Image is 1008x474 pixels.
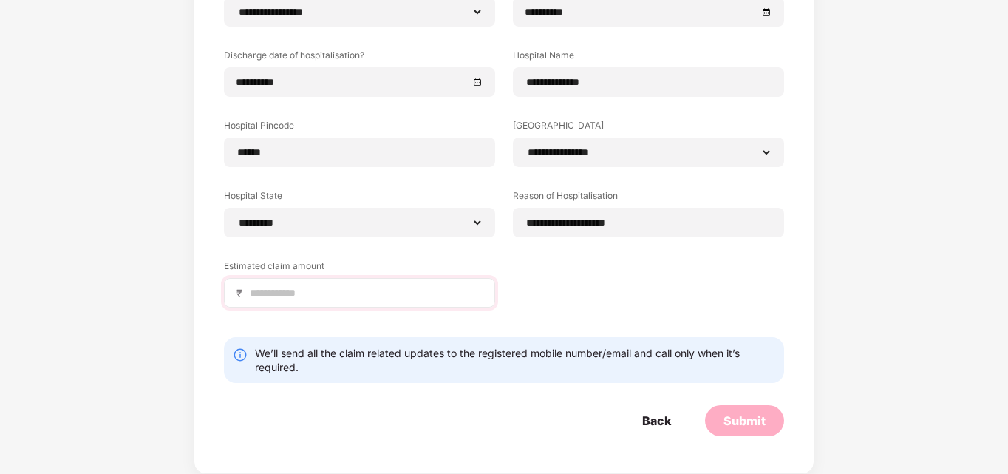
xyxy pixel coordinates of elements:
[233,348,248,362] img: svg+xml;base64,PHN2ZyBpZD0iSW5mby0yMHgyMCIgeG1sbnM9Imh0dHA6Ly93d3cudzMub3JnLzIwMDAvc3ZnIiB3aWR0aD...
[723,413,766,429] div: Submit
[642,413,671,429] div: Back
[513,189,784,208] label: Reason of Hospitalisation
[224,260,495,278] label: Estimated claim amount
[224,119,495,138] label: Hospital Pincode
[513,49,784,67] label: Hospital Name
[255,346,775,374] div: We’ll send all the claim related updates to the registered mobile number/email and call only when...
[236,286,248,300] span: ₹
[513,119,784,138] label: [GEOGRAPHIC_DATA]
[224,49,495,67] label: Discharge date of hospitalisation?
[224,189,495,208] label: Hospital State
